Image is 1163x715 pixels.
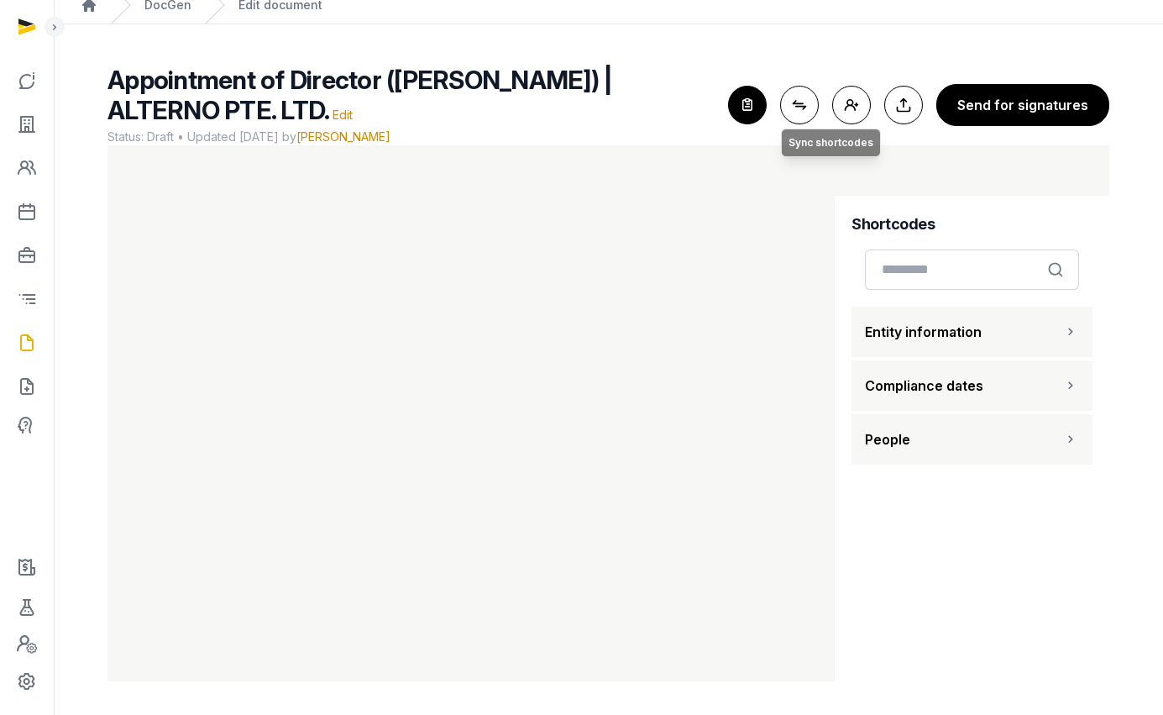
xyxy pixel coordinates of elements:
[865,376,983,396] span: Compliance dates
[107,129,715,145] span: Status: Draft • Updated [DATE] by
[936,84,1109,126] button: Send for signatures
[851,213,1092,236] h4: Shortcodes
[851,414,1092,465] button: People
[107,65,612,125] span: Appointment of Director ([PERSON_NAME]) | ALTERNO PTE. LTD.
[780,86,819,124] button: Sync shortcodes
[865,322,982,342] span: Entity information
[296,129,390,144] span: [PERSON_NAME]
[851,307,1092,357] button: Entity information
[865,429,910,450] span: People
[788,136,873,150] span: Sync shortcodes
[333,108,353,122] span: Edit
[851,360,1092,411] button: Compliance dates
